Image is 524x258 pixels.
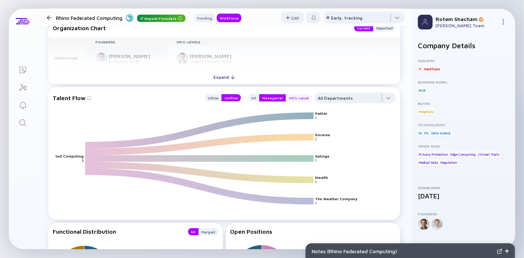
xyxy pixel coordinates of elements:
div: Expand [209,71,240,83]
div: Managerial [259,94,286,102]
button: Managerial [259,94,286,102]
div: Buyer [418,101,509,106]
div: IT [418,65,422,73]
text: 1 [315,137,317,142]
button: VP/C-Level [286,94,312,102]
div: Founders [418,212,509,216]
text: 5 [82,159,84,163]
div: Repeat Founders [137,15,185,22]
a: Investor Map [9,78,36,96]
text: 1 [315,116,317,120]
div: Rotem Shacham [436,16,497,22]
a: Lists [9,60,36,78]
div: Organization Chart [53,24,347,32]
button: Outflow [221,94,241,102]
div: ML [423,129,430,137]
div: Talent Flow [53,92,198,103]
div: [PERSON_NAME] Team [436,23,497,28]
div: Business Model [418,80,509,84]
button: All [188,228,199,236]
button: Merged [199,228,219,236]
text: Doceree [315,133,330,137]
text: 1 [315,180,317,184]
div: Offices [418,242,509,246]
div: Data Science [430,129,451,137]
div: Hospitals [418,108,434,115]
button: All [248,94,259,102]
div: Edge Computing [450,151,476,158]
div: AI [418,129,423,137]
a: Reminders [9,96,36,113]
button: Departed [373,24,396,32]
text: Rhino Federated Computing [31,154,84,159]
text: 1 [315,159,317,163]
text: Getinge [315,154,329,159]
text: PathAI [315,112,327,116]
img: Profile Picture [418,15,433,29]
div: Established [418,185,509,190]
div: Industry [418,59,509,63]
button: List [281,12,304,24]
img: Menu [500,19,506,25]
div: Functional Distribution [53,228,181,236]
div: Rhino Federated Computing [56,13,185,22]
button: Workforce [217,14,241,22]
button: Funding [194,14,215,22]
div: Other Tags [418,144,509,148]
div: Healthcare [423,65,441,73]
div: Medical Data [418,159,439,166]
div: Technologies [418,123,509,127]
a: Search [9,113,36,131]
div: Privacy Protection [418,151,448,158]
button: Inflow [205,94,221,102]
button: Expand [48,70,400,84]
text: Stealth [315,176,328,180]
h2: Company Details [418,41,509,50]
div: Open Positions [230,228,396,235]
img: Expand Notes [497,249,502,254]
button: Current [354,24,373,32]
text: The Weather Company [315,197,357,201]
div: Notes ( Rhino Federated Computing ) [312,248,494,254]
div: [DATE] [418,192,509,200]
div: B2B [418,86,426,94]
div: Regulation [440,159,458,166]
img: Open Notes [505,250,509,253]
div: Clinical Trials [478,151,500,158]
text: 1 [315,201,317,206]
div: Early, tracking [331,15,362,21]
